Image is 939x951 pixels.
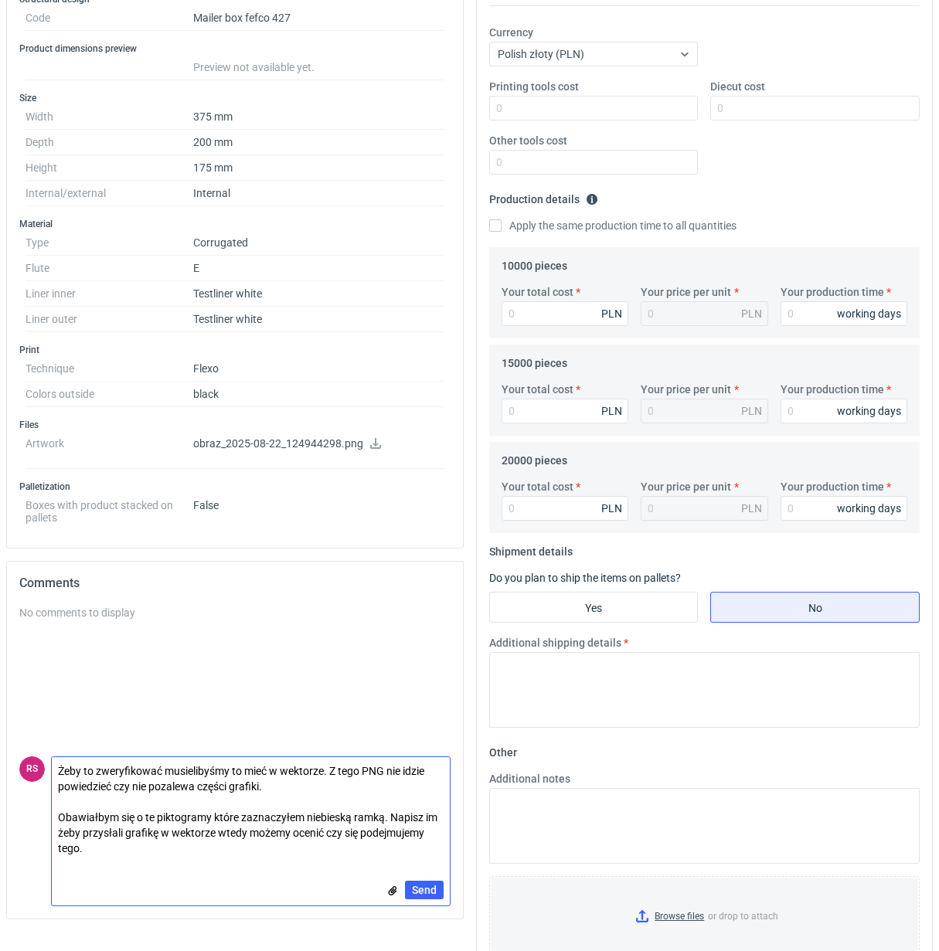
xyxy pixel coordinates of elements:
input: 0 [781,496,908,521]
dt: Boxes with product stacked on pallets [26,493,193,524]
label: Additional shipping details [489,635,621,650]
span: Polish złoty (PLN) [498,48,584,60]
dd: 375 mm [193,104,444,130]
input: 0 [502,301,629,326]
label: Currency [489,25,533,40]
legend: Shipment details [489,539,573,558]
div: No comments to display [19,605,451,620]
figcaption: RS [19,756,45,782]
span: Preview not available yet. [193,61,315,73]
label: No [710,592,920,623]
dd: Testliner white [193,307,444,332]
dd: black [193,382,444,407]
dt: Artwork [26,431,193,469]
label: Your production time [781,479,884,494]
div: PLN [741,501,762,516]
input: 0 [781,301,908,326]
div: working days [837,306,901,321]
label: Additional notes [489,771,570,786]
dd: Corrugated [193,230,444,256]
h3: Size [19,92,451,104]
dt: Code [26,5,193,31]
dt: Depth [26,130,193,155]
dt: Type [26,230,193,256]
legend: Production details [489,187,598,205]
dt: Technique [26,356,193,382]
label: Do you plan to ship the items on pallets? [489,572,681,584]
label: Printing tools cost [489,79,579,94]
button: Send [405,881,444,899]
label: Your production time [781,284,884,300]
textarea: Żeby to zweryfikować musielibyśmy to mieć w wektorze. Z tego PNG nie idzie powiedzieć czy nie poz... [52,757,450,862]
h3: Material [19,218,451,230]
div: working days [837,403,901,419]
dd: Mailer box fefco 427 [193,5,444,31]
label: Your price per unit [641,382,731,397]
div: working days [837,501,901,516]
input: 0 [781,399,908,423]
input: 0 [710,96,920,121]
dd: 200 mm [193,130,444,155]
legend: Other [489,740,517,759]
dd: Flexo [193,356,444,382]
label: Your price per unit [641,479,731,494]
div: PLN [601,403,622,419]
div: PLN [741,306,762,321]
dd: False [193,493,444,524]
dd: E [193,256,444,281]
label: Apply the same production time to all quantities [489,218,737,233]
dt: Width [26,104,193,130]
label: Your production time [781,382,884,397]
div: PLN [601,501,622,516]
h3: Palletization [19,481,451,493]
dt: Internal/external [26,181,193,206]
h3: Product dimensions preview [19,42,451,55]
input: 0 [489,96,699,121]
p: obraz_2025-08-22_124944298.png [193,437,444,451]
input: 0 [502,496,629,521]
dd: Internal [193,181,444,206]
dt: Liner inner [26,281,193,307]
label: Yes [489,592,699,623]
dd: Testliner white [193,281,444,307]
dt: Flute [26,256,193,281]
legend: 15000 pieces [502,351,567,369]
label: Your total cost [502,284,573,300]
dt: Height [26,155,193,181]
legend: 10000 pieces [502,253,567,272]
label: Your total cost [502,382,573,397]
h3: Files [19,419,451,431]
input: 0 [502,399,629,423]
label: Diecut cost [710,79,765,94]
dd: 175 mm [193,155,444,181]
h2: Comments [19,574,451,593]
span: Send [412,885,437,895]
div: PLN [601,306,622,321]
input: 0 [489,150,699,175]
div: PLN [741,403,762,419]
label: Your total cost [502,479,573,494]
label: Your price per unit [641,284,731,300]
dt: Liner outer [26,307,193,332]
label: Other tools cost [489,133,567,148]
h3: Print [19,344,451,356]
legend: 20000 pieces [502,448,567,467]
div: Rafał Stani [19,756,45,782]
dt: Colors outside [26,382,193,407]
